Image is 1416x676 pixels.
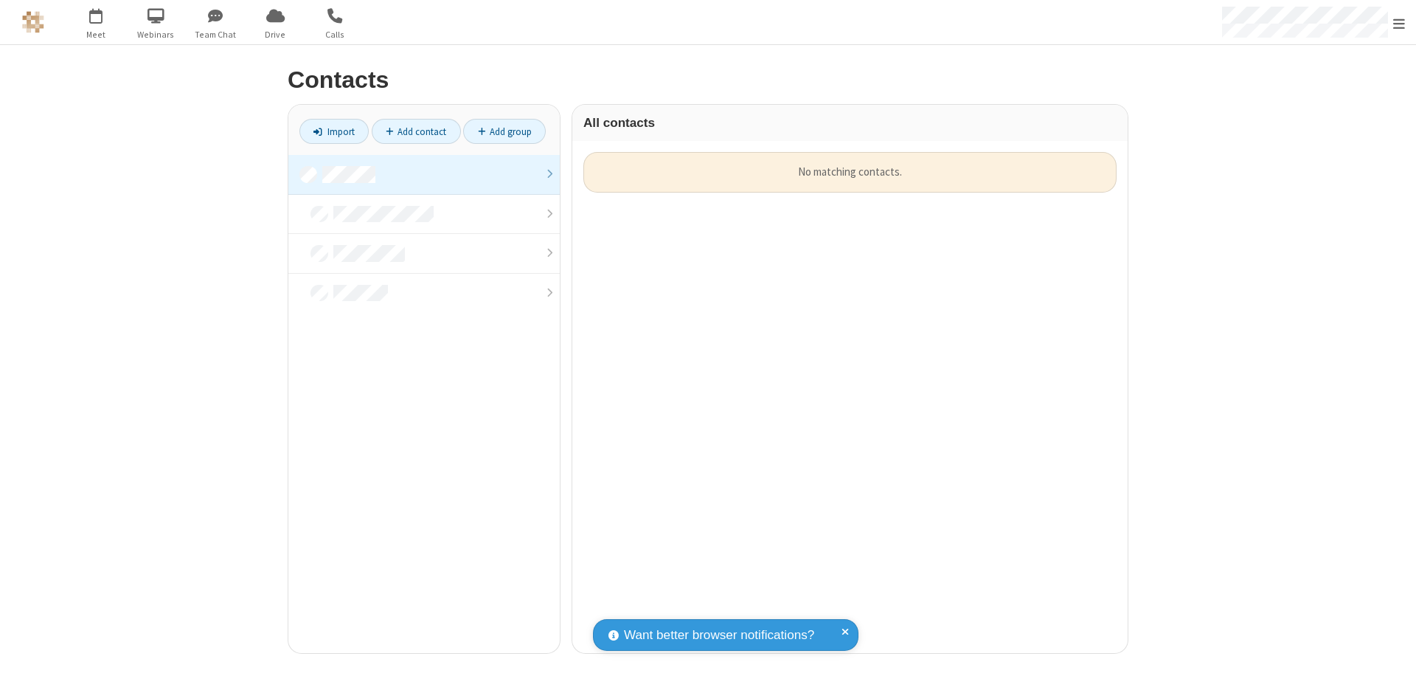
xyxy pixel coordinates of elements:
[299,119,369,144] a: Import
[372,119,461,144] a: Add contact
[22,11,44,33] img: QA Selenium DO NOT DELETE OR CHANGE
[583,116,1117,130] h3: All contacts
[69,28,124,41] span: Meet
[583,152,1117,193] div: No matching contacts.
[572,141,1128,653] div: grid
[463,119,546,144] a: Add group
[128,28,184,41] span: Webinars
[248,28,303,41] span: Drive
[624,626,814,645] span: Want better browser notifications?
[308,28,363,41] span: Calls
[188,28,243,41] span: Team Chat
[288,67,1128,93] h2: Contacts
